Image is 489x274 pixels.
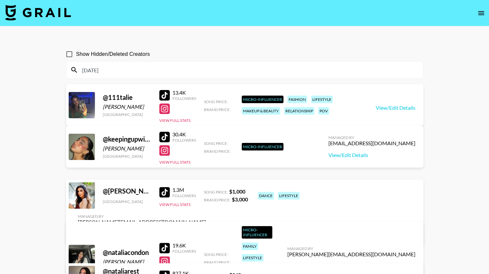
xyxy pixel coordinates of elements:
input: Search by User Name [78,65,419,75]
div: Followers [172,249,196,254]
span: Brand Price: [204,107,231,112]
div: Followers [172,193,196,198]
div: @ keepingupwithnataliaa [103,135,151,143]
span: Brand Price: [204,260,231,265]
strong: $ 3,000 [232,196,248,202]
div: Managed By [78,214,206,219]
button: View Full Stats [159,118,190,123]
div: [PERSON_NAME][EMAIL_ADDRESS][DOMAIN_NAME] [287,251,415,258]
span: Brand Price: [204,149,231,154]
div: [PERSON_NAME] [103,259,151,265]
a: View/Edit Details [328,152,415,158]
div: @ [PERSON_NAME].[PERSON_NAME] [103,187,151,195]
div: relationship [284,107,314,115]
a: View/Edit Details [376,104,415,111]
div: Followers [172,96,196,101]
button: open drawer [475,7,488,20]
div: @ 111talie [103,93,151,102]
div: [PERSON_NAME] [103,145,151,152]
span: Song Price: [204,190,228,194]
div: 13.4K [172,89,196,96]
div: [PERSON_NAME][EMAIL_ADDRESS][DOMAIN_NAME] [78,219,206,225]
div: 30.4K [172,131,196,138]
div: makeup & beauty [242,107,280,115]
div: [GEOGRAPHIC_DATA] [103,154,151,159]
span: Song Price: [204,99,228,104]
span: Show Hidden/Deleted Creators [76,50,150,58]
span: Song Price: [204,141,228,146]
a: View/Edit Details [287,263,415,269]
div: dance [258,192,274,199]
div: [GEOGRAPHIC_DATA] [103,112,151,117]
div: family [242,242,258,250]
div: Micro-Influencer [242,96,283,103]
div: Managed By [287,246,415,251]
strong: $ 1,000 [229,188,245,194]
button: View Full Stats [159,160,190,165]
div: lifestyle [278,192,300,199]
div: lifestyle [242,254,263,262]
div: pov [318,107,329,115]
div: 19.6K [172,242,196,249]
div: Micro-Influencer [242,143,283,150]
img: Grail Talent [5,5,71,20]
div: Managed By [328,135,415,140]
button: View Full Stats [159,202,190,207]
div: Followers [172,138,196,143]
span: Song Price: [204,252,228,257]
div: @ nataliacondon [103,248,151,257]
div: [PERSON_NAME] [103,103,151,110]
span: Brand Price: [204,197,231,202]
div: fashion [287,96,307,103]
div: Micro-Influencer [242,226,272,239]
div: lifestyle [311,96,333,103]
div: 1.3M [172,187,196,193]
div: [GEOGRAPHIC_DATA] [103,199,151,204]
div: [EMAIL_ADDRESS][DOMAIN_NAME] [328,140,415,147]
